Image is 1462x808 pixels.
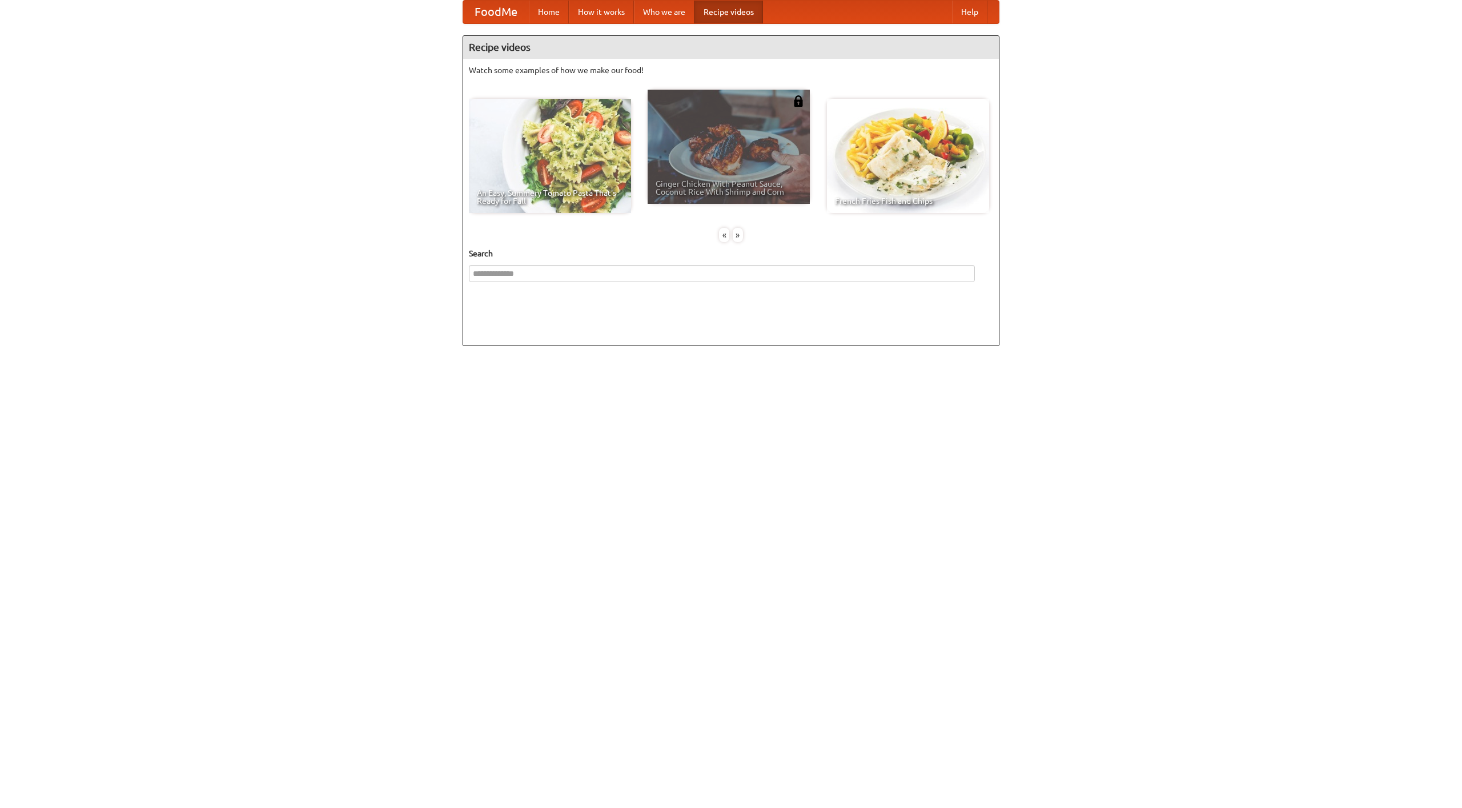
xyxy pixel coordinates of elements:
[463,36,999,59] h4: Recipe videos
[529,1,569,23] a: Home
[469,65,993,76] p: Watch some examples of how we make our food!
[827,99,989,213] a: French Fries Fish and Chips
[719,228,729,242] div: «
[469,248,993,259] h5: Search
[569,1,634,23] a: How it works
[634,1,694,23] a: Who we are
[733,228,743,242] div: »
[835,197,981,205] span: French Fries Fish and Chips
[694,1,763,23] a: Recipe videos
[952,1,987,23] a: Help
[463,1,529,23] a: FoodMe
[477,189,623,205] span: An Easy, Summery Tomato Pasta That's Ready for Fall
[793,95,804,107] img: 483408.png
[469,99,631,213] a: An Easy, Summery Tomato Pasta That's Ready for Fall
